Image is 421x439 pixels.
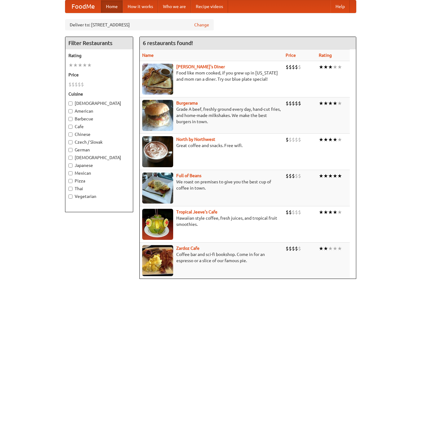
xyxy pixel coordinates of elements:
[319,136,323,143] li: ★
[176,137,215,142] b: North by Northwest
[142,179,281,191] p: We roast on premises to give you the best cup of coffee in town.
[68,72,130,78] h5: Price
[68,148,72,152] input: German
[328,64,333,70] li: ★
[68,147,130,153] label: German
[333,136,337,143] li: ★
[101,0,123,13] a: Home
[337,245,342,252] li: ★
[65,19,214,30] div: Deliver to: [STREET_ADDRESS]
[158,0,191,13] a: Who we are
[72,81,75,88] li: $
[68,101,72,105] input: [DEMOGRAPHIC_DATA]
[68,162,130,168] label: Japanese
[328,172,333,179] li: ★
[328,209,333,216] li: ★
[142,64,173,95] img: sallys.jpg
[292,209,295,216] li: $
[295,100,298,107] li: $
[319,245,323,252] li: ★
[68,195,72,199] input: Vegetarian
[142,70,281,82] p: Food like mom cooked, if you grew up in [US_STATE] and mom ran a diner. Try our blue plate special!
[286,100,289,107] li: $
[68,123,130,130] label: Cafe
[68,108,130,114] label: American
[142,100,173,131] img: burgerama.jpg
[68,171,72,175] input: Mexican
[333,245,337,252] li: ★
[286,209,289,216] li: $
[289,100,292,107] li: $
[337,100,342,107] li: ★
[323,209,328,216] li: ★
[75,81,78,88] li: $
[292,245,295,252] li: $
[68,117,72,121] input: Barbecue
[289,209,292,216] li: $
[319,53,332,58] a: Rating
[68,193,130,199] label: Vegetarian
[328,245,333,252] li: ★
[295,209,298,216] li: $
[78,62,82,69] li: ★
[68,170,130,176] label: Mexican
[142,251,281,264] p: Coffee bar and sci-fi bookshop. Come in for an espresso or a slice of our famous pie.
[337,64,342,70] li: ★
[292,64,295,70] li: $
[298,100,301,107] li: $
[333,172,337,179] li: ★
[142,172,173,204] img: beans.jpg
[194,22,209,28] a: Change
[68,125,72,129] input: Cafe
[319,64,323,70] li: ★
[68,178,130,184] label: Pizza
[337,136,342,143] li: ★
[286,53,296,58] a: Price
[68,81,72,88] li: $
[68,156,72,160] input: [DEMOGRAPHIC_DATA]
[176,209,217,214] a: Tropical Jeeve's Cafe
[323,172,328,179] li: ★
[82,62,87,69] li: ★
[289,64,292,70] li: $
[298,64,301,70] li: $
[68,100,130,106] label: [DEMOGRAPHIC_DATA]
[68,186,130,192] label: Thai
[176,246,200,251] a: Zardoz Cafe
[142,142,281,149] p: Great coffee and snacks. Free wifi.
[142,209,173,240] img: jeeves.jpg
[68,91,130,97] h5: Cuisine
[68,62,73,69] li: ★
[65,37,133,49] h4: Filter Restaurants
[333,100,337,107] li: ★
[286,64,289,70] li: $
[295,172,298,179] li: $
[73,62,78,69] li: ★
[68,116,130,122] label: Barbecue
[337,209,342,216] li: ★
[142,245,173,276] img: zardoz.jpg
[298,172,301,179] li: $
[78,81,81,88] li: $
[68,140,72,144] input: Czech / Slovak
[333,209,337,216] li: ★
[81,81,84,88] li: $
[68,109,72,113] input: American
[176,101,198,105] b: Burgerama
[298,245,301,252] li: $
[176,173,201,178] a: Full of Beans
[142,215,281,227] p: Hawaiian style coffee, fresh juices, and tropical fruit smoothies.
[295,245,298,252] li: $
[176,64,225,69] a: [PERSON_NAME]'s Diner
[289,245,292,252] li: $
[68,131,130,137] label: Chinese
[68,164,72,168] input: Japanese
[295,136,298,143] li: $
[323,245,328,252] li: ★
[68,179,72,183] input: Pizza
[328,100,333,107] li: ★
